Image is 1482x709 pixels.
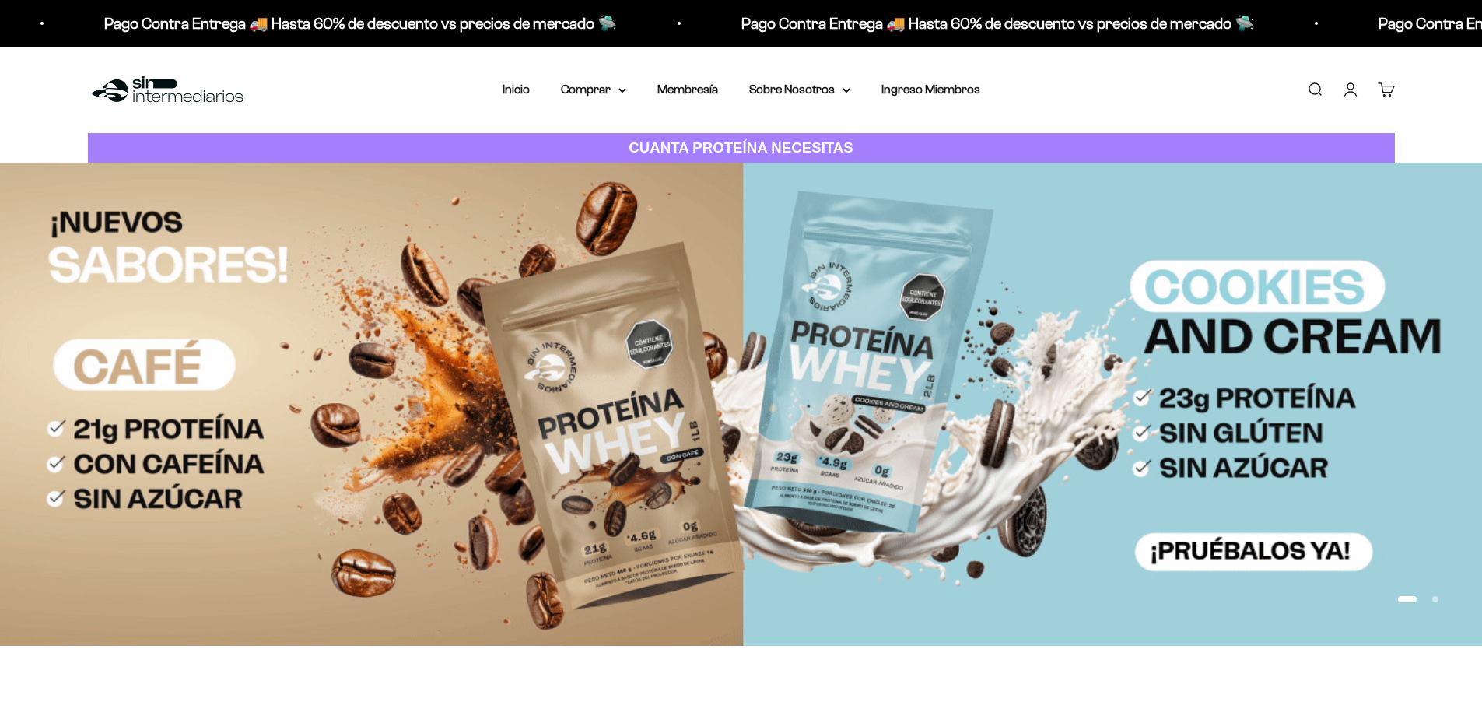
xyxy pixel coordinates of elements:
strong: CUANTA PROTEÍNA NECESITAS [629,139,853,156]
a: Ingreso Miembros [881,82,980,96]
p: Pago Contra Entrega 🚚 Hasta 60% de descuento vs precios de mercado 🛸 [84,11,597,36]
summary: Sobre Nosotros [749,79,850,100]
a: Membresía [657,82,718,96]
summary: Comprar [561,79,626,100]
a: Inicio [503,82,530,96]
p: Pago Contra Entrega 🚚 Hasta 60% de descuento vs precios de mercado 🛸 [721,11,1234,36]
a: CUANTA PROTEÍNA NECESITAS [88,133,1395,163]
